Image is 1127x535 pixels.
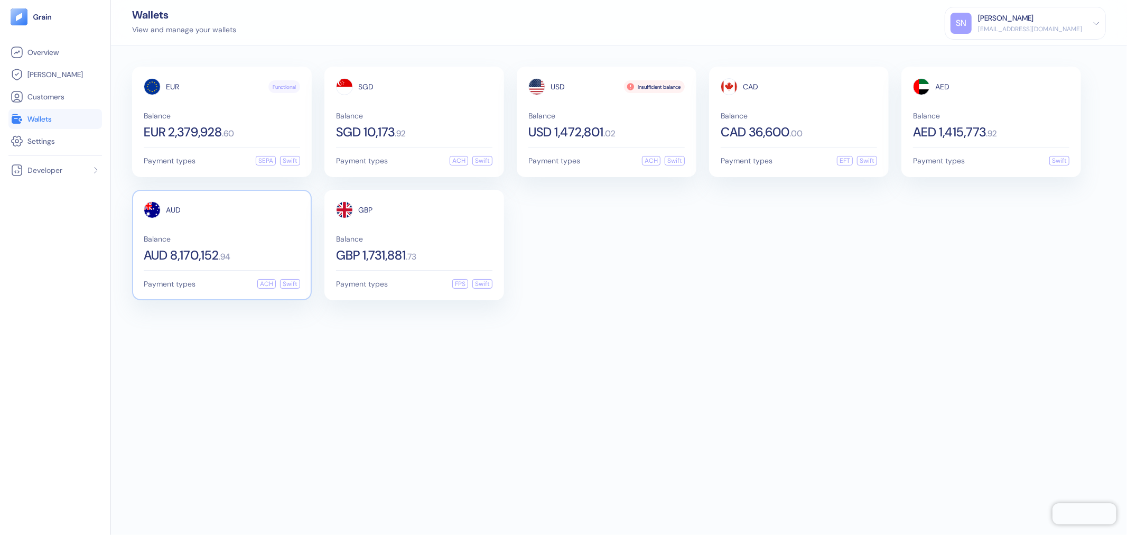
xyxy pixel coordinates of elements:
img: logo [33,13,52,21]
div: Swift [280,156,300,165]
span: Customers [27,91,64,102]
span: . 92 [986,130,997,138]
span: Balance [144,112,300,119]
div: Swift [857,156,877,165]
a: [PERSON_NAME] [11,68,100,81]
div: Swift [1049,156,1069,165]
span: Balance [528,112,685,119]
span: AUD [166,206,181,214]
span: Payment types [913,157,965,164]
span: Settings [27,136,55,146]
div: [PERSON_NAME] [978,13,1033,24]
div: Wallets [132,10,236,20]
span: EUR 2,379,928 [144,126,222,139]
span: SGD [358,83,374,90]
span: Payment types [144,157,195,164]
span: AUD 8,170,152 [144,249,219,262]
a: Overview [11,46,100,59]
span: Payment types [528,157,580,164]
div: Swift [665,156,685,165]
span: CAD [743,83,758,90]
span: . 92 [395,130,406,138]
span: Payment types [721,157,772,164]
div: Insufficient balance [624,80,685,93]
img: logo-tablet-V2.svg [11,8,27,25]
span: Payment types [144,280,195,288]
span: . 00 [789,130,803,138]
span: Balance [144,235,300,243]
div: SN [951,13,972,34]
iframe: Chatra live chat [1053,503,1116,524]
span: . 02 [603,130,616,138]
div: [EMAIL_ADDRESS][DOMAIN_NAME] [978,24,1082,34]
div: ACH [257,279,276,289]
div: ACH [642,156,660,165]
div: SEPA [256,156,276,165]
span: . 94 [219,253,230,261]
span: . 73 [406,253,416,261]
span: Balance [721,112,877,119]
a: Customers [11,90,100,103]
div: Swift [472,279,492,289]
span: AED 1,415,773 [913,126,986,139]
div: Swift [472,156,492,165]
span: AED [935,83,949,90]
span: Functional [273,83,296,91]
span: Balance [336,235,492,243]
span: EUR [166,83,179,90]
span: [PERSON_NAME] [27,69,83,80]
div: Swift [280,279,300,289]
a: Settings [11,135,100,147]
span: Developer [27,165,62,176]
span: Payment types [336,280,388,288]
span: GBP [358,206,372,214]
span: Payment types [336,157,388,164]
span: USD [551,83,565,90]
span: Wallets [27,114,52,124]
span: . 60 [222,130,234,138]
div: EFT [837,156,853,165]
span: GBP 1,731,881 [336,249,406,262]
span: USD 1,472,801 [528,126,603,139]
div: ACH [450,156,468,165]
span: Balance [336,112,492,119]
div: View and manage your wallets [132,24,236,35]
a: Wallets [11,113,100,125]
div: FPS [452,279,468,289]
span: Overview [27,47,59,58]
span: CAD 36,600 [721,126,789,139]
span: Balance [913,112,1069,119]
span: SGD 10,173 [336,126,395,139]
